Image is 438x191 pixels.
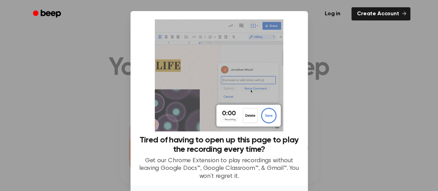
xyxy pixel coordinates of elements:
a: Create Account [351,7,410,20]
img: Beep extension in action [155,19,283,131]
a: Beep [28,7,67,21]
h3: Tired of having to open up this page to play the recording every time? [139,136,300,154]
a: Log in [318,6,347,22]
p: Get our Chrome Extension to play recordings without leaving Google Docs™, Google Classroom™, & Gm... [139,157,300,181]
